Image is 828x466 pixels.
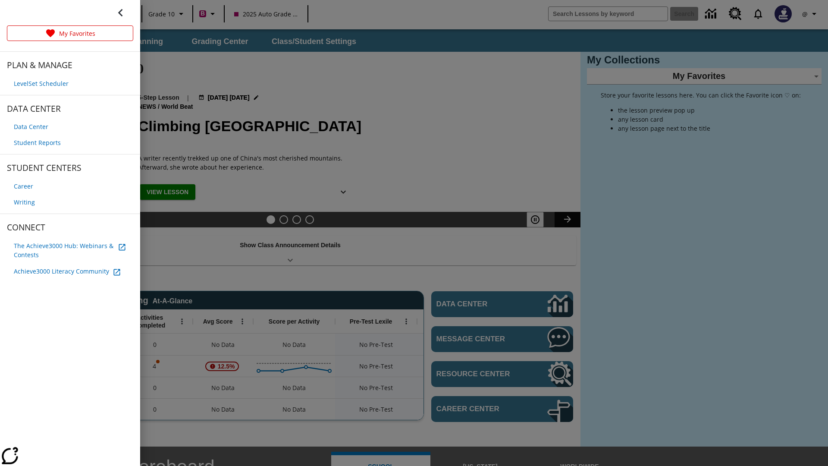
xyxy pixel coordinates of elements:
span: PLAN & MANAGE [7,59,133,72]
a: Achieve3000 Literacy Community [7,263,133,280]
span: Achieve3000 Literacy Community [14,267,109,276]
a: Data Center [7,119,133,135]
a: Student Reports [7,135,133,151]
span: Career [14,182,33,191]
span: LevelSet Scheduler [14,79,69,88]
a: Career [7,178,133,194]
a: My Favorites [7,25,133,41]
span: Data Center [14,122,48,131]
a: LevelSet Scheduler [7,76,133,91]
p: My Favorites [59,29,95,38]
span: STUDENT CENTERS [7,161,133,175]
span: DATA CENTER [7,102,133,116]
span: Student Reports [14,138,61,147]
a: The Achieve3000 Hub: Webinars & Contests [7,238,133,263]
span: Writing [14,198,35,207]
span: CONNECT [7,221,133,234]
a: Writing [7,194,133,210]
span: The Achieve3000 Hub: Webinars & Contests [14,241,114,259]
